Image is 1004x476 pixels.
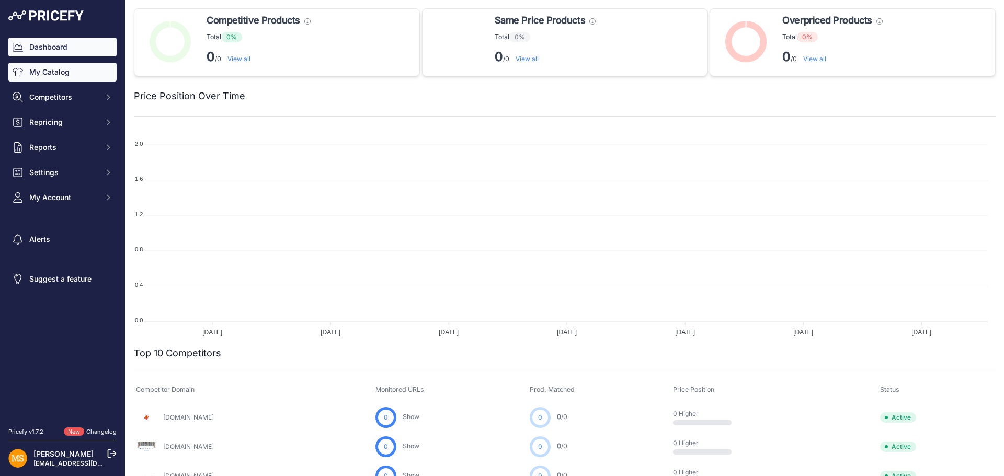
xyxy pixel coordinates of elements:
[403,442,419,450] a: Show
[8,188,117,207] button: My Account
[135,211,143,217] tspan: 1.2
[29,142,98,153] span: Reports
[782,49,791,64] strong: 0
[8,163,117,182] button: Settings
[207,49,311,65] p: /0
[136,386,195,393] span: Competitor Domain
[509,32,530,42] span: 0%
[880,412,916,423] span: Active
[8,88,117,107] button: Competitors
[538,413,542,422] span: 0
[33,449,94,458] a: [PERSON_NAME]
[135,282,143,288] tspan: 0.4
[375,386,424,393] span: Monitored URLs
[8,427,43,436] div: Pricefy v1.7.2
[495,13,585,28] span: Same Price Products
[8,10,84,21] img: Pricefy Logo
[134,89,245,103] h2: Price Position Over Time
[516,55,539,63] a: View all
[384,442,388,451] span: 0
[557,442,561,450] span: 0
[495,49,596,65] p: /0
[880,442,916,452] span: Active
[880,386,899,393] span: Status
[782,49,882,65] p: /0
[673,439,740,447] p: 0 Higher
[557,413,567,421] a: 0/0
[33,459,143,467] a: [EMAIL_ADDRESS][DOMAIN_NAME]
[8,230,117,249] a: Alerts
[29,92,98,102] span: Competitors
[803,55,826,63] a: View all
[134,346,221,361] h2: Top 10 Competitors
[439,329,459,336] tspan: [DATE]
[782,13,872,28] span: Overpriced Products
[64,427,84,436] span: New
[538,442,542,451] span: 0
[135,246,143,252] tspan: 0.8
[911,329,931,336] tspan: [DATE]
[221,32,242,42] span: 0%
[29,192,98,203] span: My Account
[673,410,740,418] p: 0 Higher
[163,443,214,450] a: [DOMAIN_NAME]
[207,13,300,28] span: Competitive Products
[207,49,215,64] strong: 0
[557,329,577,336] tspan: [DATE]
[29,167,98,178] span: Settings
[782,32,882,42] p: Total
[530,386,575,393] span: Prod. Matched
[557,442,567,450] a: 0/0
[135,317,143,323] tspan: 0.0
[403,413,419,421] a: Show
[673,386,714,393] span: Price Position
[384,413,388,422] span: 0
[163,413,214,421] a: [DOMAIN_NAME]
[8,38,117,415] nav: Sidebar
[8,38,117,56] a: Dashboard
[202,329,222,336] tspan: [DATE]
[793,329,813,336] tspan: [DATE]
[227,55,250,63] a: View all
[207,32,311,42] p: Total
[321,329,340,336] tspan: [DATE]
[495,32,596,42] p: Total
[495,49,503,64] strong: 0
[29,117,98,127] span: Repricing
[8,63,117,82] a: My Catalog
[8,270,117,288] a: Suggest a feature
[8,113,117,132] button: Repricing
[557,413,561,421] span: 0
[135,176,143,182] tspan: 1.6
[797,32,818,42] span: 0%
[135,141,143,147] tspan: 2.0
[675,329,695,336] tspan: [DATE]
[8,138,117,157] button: Reports
[86,428,117,435] a: Changelog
